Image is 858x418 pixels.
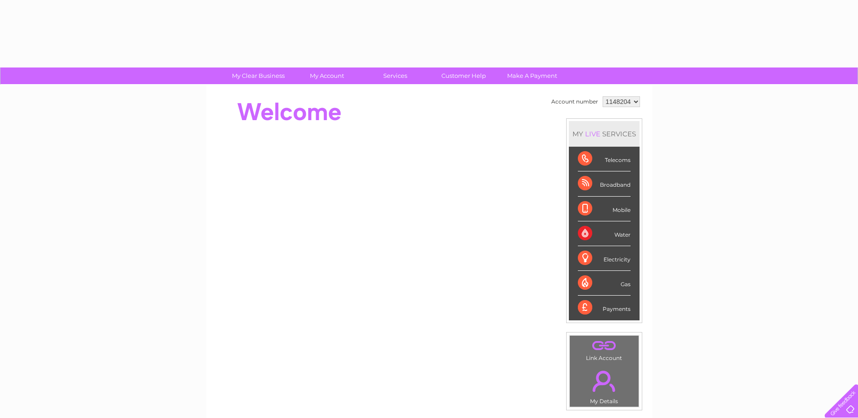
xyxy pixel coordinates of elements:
[578,221,631,246] div: Water
[569,335,639,364] td: Link Account
[583,130,602,138] div: LIVE
[578,147,631,171] div: Telecoms
[578,296,631,320] div: Payments
[290,67,364,84] a: My Account
[572,338,636,354] a: .
[578,271,631,296] div: Gas
[549,94,600,109] td: Account number
[427,67,501,84] a: Customer Help
[578,197,631,221] div: Mobile
[578,246,631,271] div: Electricity
[495,67,569,84] a: Make A Payment
[569,121,640,147] div: MY SERVICES
[569,363,639,407] td: My Details
[572,365,636,397] a: .
[358,67,432,84] a: Services
[578,171,631,196] div: Broadband
[221,67,295,84] a: My Clear Business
